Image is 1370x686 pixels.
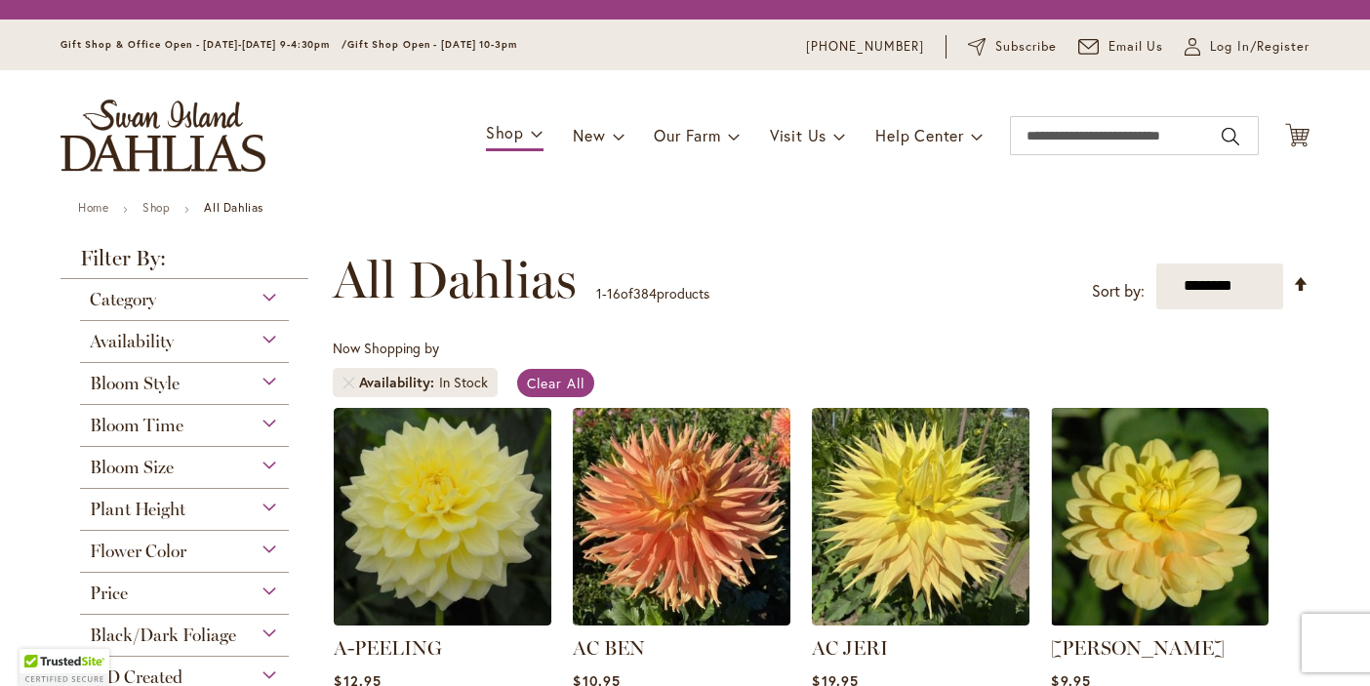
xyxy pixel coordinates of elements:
[60,100,265,172] a: store logo
[90,499,185,520] span: Plant Height
[342,377,354,388] a: Remove Availability In Stock
[1078,37,1164,57] a: Email Us
[90,625,236,646] span: Black/Dark Foliage
[486,122,524,142] span: Shop
[90,415,183,436] span: Bloom Time
[968,37,1057,57] a: Subscribe
[334,611,551,629] a: A-Peeling
[596,284,602,303] span: 1
[333,251,577,309] span: All Dahlias
[90,289,156,310] span: Category
[347,38,517,51] span: Gift Shop Open - [DATE] 10-3pm
[334,636,442,660] a: A-PEELING
[1185,37,1310,57] a: Log In/Register
[573,636,645,660] a: AC BEN
[1222,121,1239,152] button: Search
[60,38,347,51] span: Gift Shop & Office Open - [DATE]-[DATE] 9-4:30pm /
[439,373,488,392] div: In Stock
[1051,611,1269,629] a: AHOY MATEY
[90,457,174,478] span: Bloom Size
[573,611,790,629] a: AC BEN
[90,331,174,352] span: Availability
[596,278,709,309] p: - of products
[60,248,308,279] strong: Filter By:
[20,649,109,686] div: TrustedSite Certified
[333,339,439,357] span: Now Shopping by
[995,37,1057,57] span: Subscribe
[812,636,888,660] a: AC JERI
[359,373,439,392] span: Availability
[90,541,186,562] span: Flower Color
[78,200,108,215] a: Home
[875,125,964,145] span: Help Center
[142,200,170,215] a: Shop
[1210,37,1310,57] span: Log In/Register
[573,408,790,625] img: AC BEN
[517,369,594,397] a: Clear All
[806,37,924,57] a: [PHONE_NUMBER]
[1108,37,1164,57] span: Email Us
[812,408,1029,625] img: AC Jeri
[607,284,621,303] span: 16
[204,200,263,215] strong: All Dahlias
[770,125,826,145] span: Visit Us
[1092,273,1145,309] label: Sort by:
[334,408,551,625] img: A-Peeling
[1051,408,1269,625] img: AHOY MATEY
[1051,636,1225,660] a: [PERSON_NAME]
[654,125,720,145] span: Our Farm
[90,583,128,604] span: Price
[812,611,1029,629] a: AC Jeri
[633,284,657,303] span: 384
[527,374,584,392] span: Clear All
[90,373,180,394] span: Bloom Style
[573,125,605,145] span: New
